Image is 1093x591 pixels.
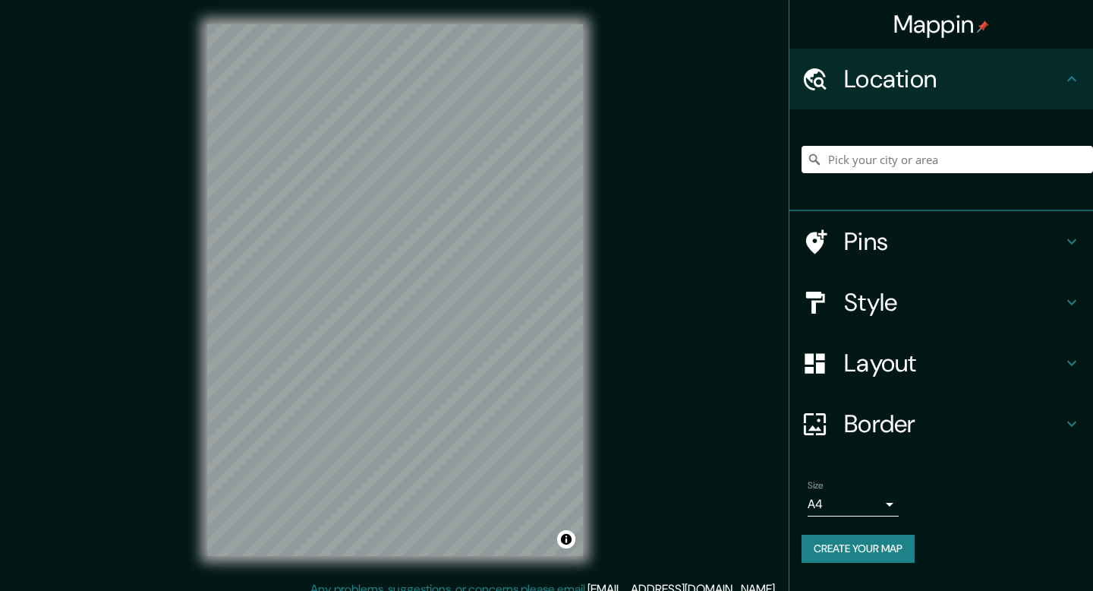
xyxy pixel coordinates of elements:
[557,530,575,548] button: Toggle attribution
[977,21,989,33] img: pin-icon.png
[958,532,1076,574] iframe: Help widget launcher
[893,9,990,40] h4: Mappin
[802,535,915,563] button: Create your map
[808,479,824,492] label: Size
[808,492,899,517] div: A4
[789,272,1093,333] div: Style
[207,24,583,556] canvas: Map
[789,211,1093,272] div: Pins
[802,146,1093,173] input: Pick your city or area
[844,226,1063,257] h4: Pins
[789,333,1093,393] div: Layout
[789,393,1093,454] div: Border
[844,64,1063,94] h4: Location
[844,409,1063,439] h4: Border
[844,287,1063,318] h4: Style
[844,348,1063,378] h4: Layout
[789,49,1093,109] div: Location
